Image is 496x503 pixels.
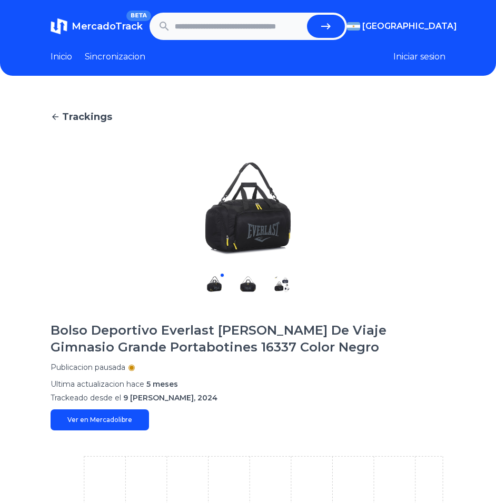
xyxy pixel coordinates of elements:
a: Inicio [51,51,72,63]
span: BETA [126,11,151,21]
span: 9 [PERSON_NAME], 2024 [123,393,217,403]
img: Bolso Deportivo Everlast Urbano De Viaje Gimnasio Grande Portabotines 16337 Color Negro [206,276,223,293]
img: Bolso Deportivo Everlast Urbano De Viaje Gimnasio Grande Portabotines 16337 Color Negro [147,158,349,259]
p: Publicacion pausada [51,362,125,373]
h1: Bolso Deportivo Everlast [PERSON_NAME] De Viaje Gimnasio Grande Portabotines 16337 Color Negro [51,322,445,356]
a: MercadoTrackBETA [51,18,143,35]
span: MercadoTrack [72,21,143,32]
span: 5 meses [146,379,178,389]
img: Bolso Deportivo Everlast Urbano De Viaje Gimnasio Grande Portabotines 16337 Color Negro [273,276,290,293]
a: Sincronizacion [85,51,145,63]
button: [GEOGRAPHIC_DATA] [347,20,446,33]
a: Trackings [51,109,445,124]
span: [GEOGRAPHIC_DATA] [362,20,457,33]
span: Ultima actualizacion hace [51,379,144,389]
img: Bolso Deportivo Everlast Urbano De Viaje Gimnasio Grande Portabotines 16337 Color Negro [240,276,256,293]
button: Iniciar sesion [393,51,445,63]
img: Argentina [347,22,361,31]
span: Trackings [62,109,112,124]
img: MercadoTrack [51,18,67,35]
a: Ver en Mercadolibre [51,409,149,430]
span: Trackeado desde el [51,393,121,403]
